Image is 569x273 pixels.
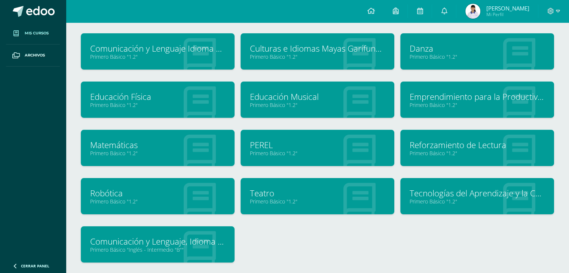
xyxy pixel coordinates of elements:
a: Emprendimiento para la Productividad [410,91,545,102]
a: Reforzamiento de Lectura [410,139,545,151]
a: Primero Básico "1.2" [90,53,225,60]
a: Primero Básico "1.2" [90,198,225,205]
a: Robótica [90,187,225,199]
a: Educación Física [90,91,225,102]
a: Primero Básico "1.2" [410,53,545,60]
a: Culturas e Idiomas Mayas Garífuna o Xinca [250,43,385,54]
a: Teatro [250,187,385,199]
span: Mis cursos [25,30,49,36]
a: Primero Básico "1.2" [250,101,385,108]
img: a870b3e5c06432351c4097df98eac26b.png [465,4,480,19]
a: Primero Básico "1.2" [410,150,545,157]
a: Primero Básico "1.2" [250,53,385,60]
span: [PERSON_NAME] [486,4,529,12]
a: Primero Básico "1.2" [250,150,385,157]
a: Primero Básico "1.2" [410,198,545,205]
a: Primero Básico "1.2" [410,101,545,108]
a: Comunicación y Lenguaje, Idioma Extranjero [90,236,225,247]
a: Comunicación y Lenguaje Idioma Español [90,43,225,54]
a: Educación Musical [250,91,385,102]
a: Primero Básico "1.2" [90,150,225,157]
a: Primero Básico "Inglés - Intermedio "B"" [90,246,225,253]
a: Matemáticas [90,139,225,151]
span: Cerrar panel [21,263,49,269]
span: Mi Perfil [486,11,529,18]
a: Tecnologías del Aprendizaje y la Comunicación [410,187,545,199]
span: Archivos [25,52,45,58]
a: Mis cursos [6,22,60,45]
a: Danza [410,43,545,54]
a: Archivos [6,45,60,67]
a: Primero Básico "1.2" [250,198,385,205]
a: Primero Básico "1.2" [90,101,225,108]
a: PEREL [250,139,385,151]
